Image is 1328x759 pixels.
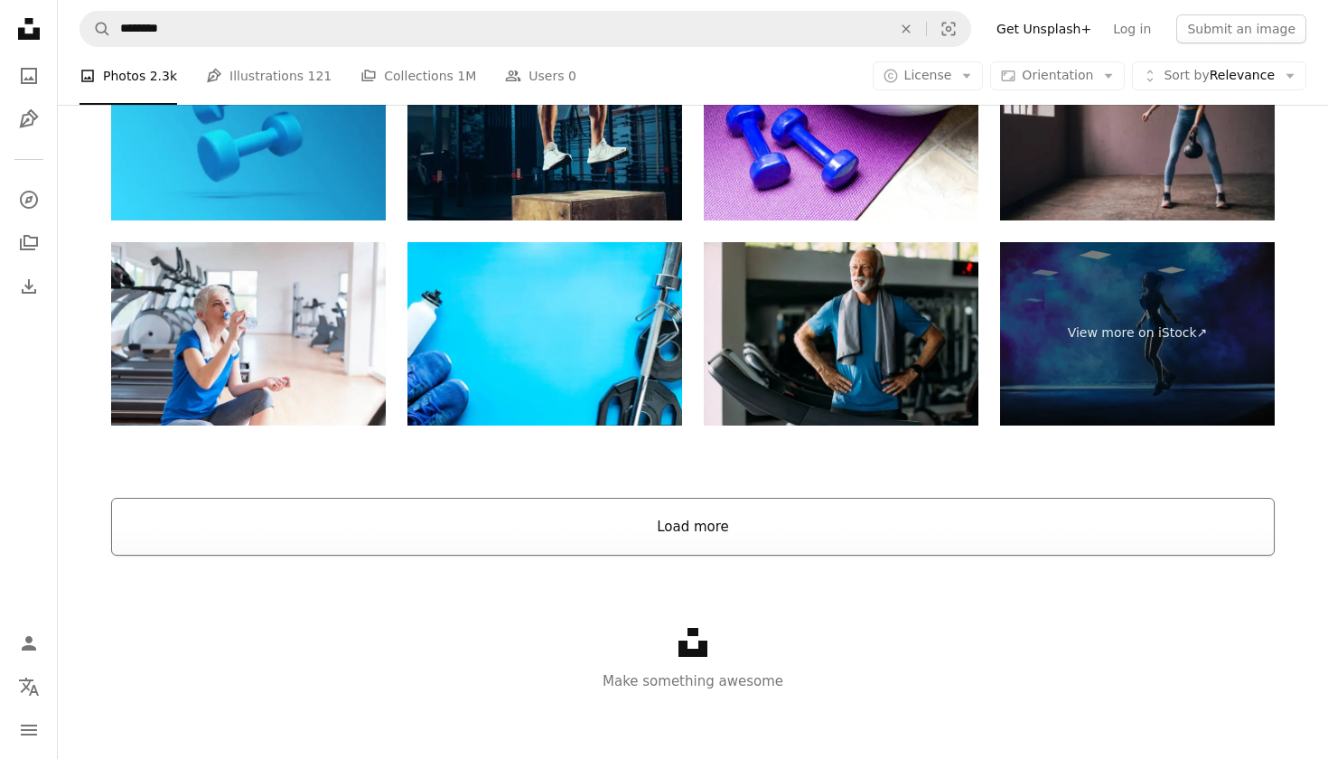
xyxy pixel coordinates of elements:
[1164,67,1275,85] span: Relevance
[111,242,386,426] img: Mature woman relaxing after exercise
[704,37,978,220] img: Fitness Equipment
[704,242,978,426] img: Senior Man in Gym on Treadmill with Towel Around Neck
[111,498,1275,556] button: Load more
[986,14,1102,43] a: Get Unsplash+
[568,66,576,86] span: 0
[80,12,111,46] button: Search Unsplash
[904,68,952,82] span: License
[11,712,47,748] button: Menu
[457,66,476,86] span: 1M
[1176,14,1306,43] button: Submit an image
[11,58,47,94] a: Photos
[111,37,386,220] img: Red Plastic Dumbbell Gradient Blue Background Object Path
[11,101,47,137] a: Illustrations
[1000,37,1275,220] img: Focused Woman Exercising with Kettlebell in a Gym Setting
[11,268,47,305] a: Download History
[927,12,970,46] button: Visual search
[1102,14,1162,43] a: Log in
[1132,61,1306,90] button: Sort byRelevance
[11,11,47,51] a: Home — Unsplash
[58,670,1328,692] p: Make something awesome
[11,182,47,218] a: Explore
[1164,68,1209,82] span: Sort by
[360,47,476,105] a: Collections 1M
[308,66,332,86] span: 121
[886,12,926,46] button: Clear
[1000,242,1275,426] a: View more on iStock↗
[990,61,1125,90] button: Orientation
[11,625,47,661] a: Log in / Sign up
[505,47,576,105] a: Users 0
[873,61,984,90] button: License
[407,242,682,426] img: Sports Healthy Fitness background with gym equipment
[407,37,682,220] img: Portrait of sportive man, bodybuilder workouts at sport gym, indoors. Concept of sport, activity,...
[206,47,332,105] a: Illustrations 121
[1022,68,1093,82] span: Orientation
[11,669,47,705] button: Language
[11,225,47,261] a: Collections
[79,11,971,47] form: Find visuals sitewide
